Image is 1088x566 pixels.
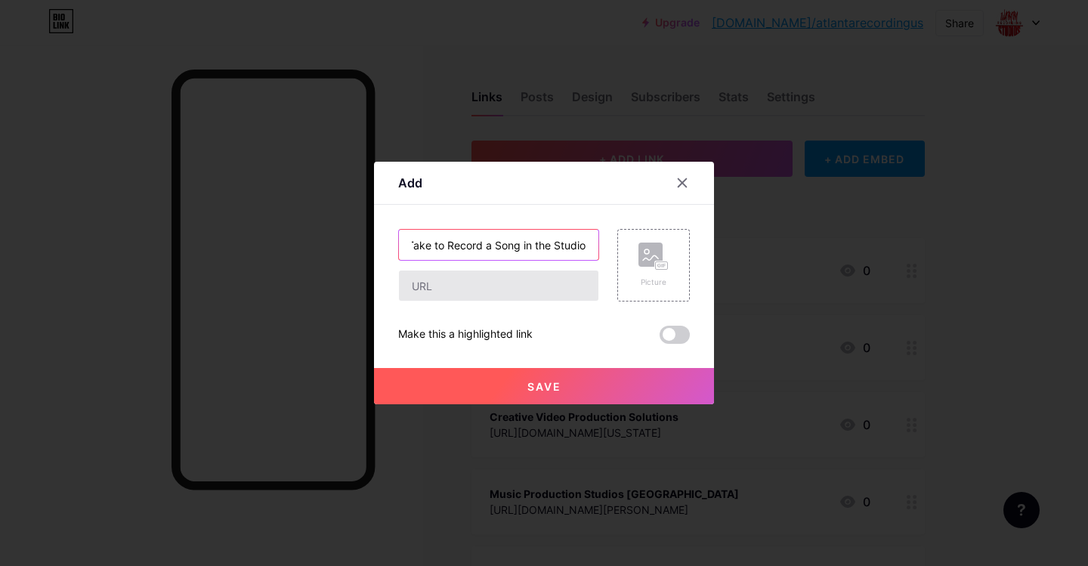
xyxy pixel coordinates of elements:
div: Make this a highlighted link [398,326,533,344]
input: Title [399,230,598,260]
button: Save [374,368,714,404]
div: Add [398,174,422,192]
input: URL [399,271,598,301]
span: Save [527,380,561,393]
div: Picture [638,277,669,288]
